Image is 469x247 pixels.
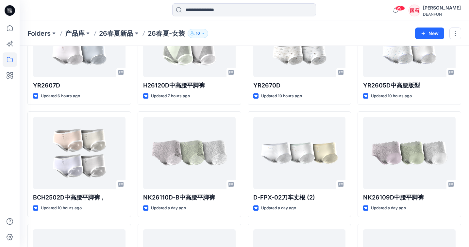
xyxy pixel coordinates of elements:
[371,205,406,212] p: Updated a day ago
[395,6,405,11] span: 99+
[423,4,461,12] div: [PERSON_NAME]
[41,205,82,212] p: Updated 10 hours ago
[253,117,346,189] a: D-FPX-02刀车丈根 (2)
[33,81,126,90] p: YR2607D
[151,93,190,100] p: Updated 7 hours ago
[253,193,346,202] p: D-FPX-02刀车丈根 (2)
[65,29,85,38] a: 产品库
[33,193,126,202] p: BCH2502D中高腰平脚裤，
[33,117,126,189] a: BCH2502D中高腰平脚裤，
[143,81,236,90] p: H26120D中高腰平脚裤
[27,29,51,38] a: Folders
[363,117,456,189] a: NK26109D中腰平脚裤
[363,81,456,90] p: YR2605D中高腰版型
[415,28,444,39] button: New
[196,30,200,37] p: 10
[363,193,456,202] p: NK26109D中腰平脚裤
[261,205,296,212] p: Updated a day ago
[99,29,133,38] a: 26春夏新品
[409,5,420,16] div: 国冯
[151,205,186,212] p: Updated a day ago
[143,117,236,189] a: NK26110D-B中高腰平脚裤
[253,81,346,90] p: YR2670D
[423,12,461,17] div: DEANFUN
[41,93,80,100] p: Updated 6 hours ago
[261,93,302,100] p: Updated 10 hours ago
[371,93,412,100] p: Updated 10 hours ago
[188,29,208,38] button: 10
[143,193,236,202] p: NK26110D-B中高腰平脚裤
[148,29,185,38] p: 26春夏-女装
